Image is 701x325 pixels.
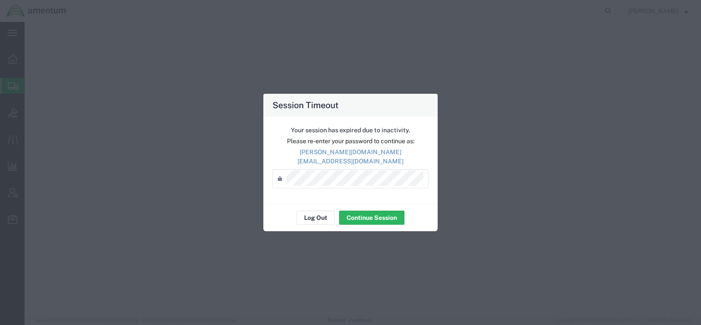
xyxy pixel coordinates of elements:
p: Please re-enter your password to continue as: [273,137,428,146]
p: Your session has expired due to inactivity. [273,126,428,135]
button: Continue Session [339,211,404,225]
h4: Session Timeout [273,99,339,111]
button: Log Out [297,211,335,225]
p: [PERSON_NAME][DOMAIN_NAME][EMAIL_ADDRESS][DOMAIN_NAME] [273,148,428,166]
